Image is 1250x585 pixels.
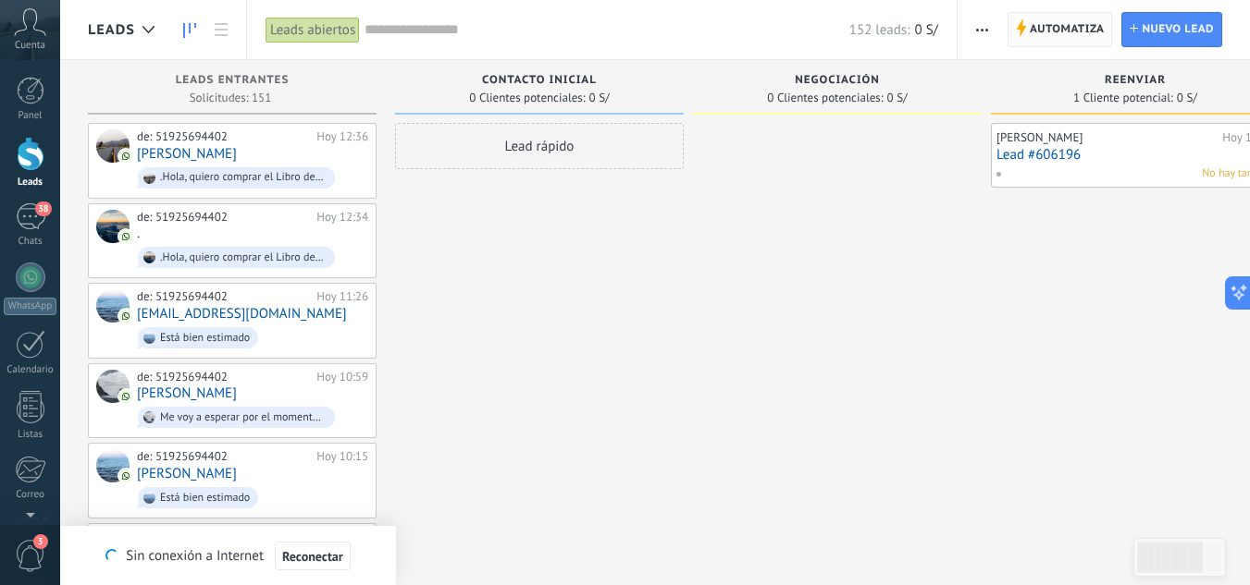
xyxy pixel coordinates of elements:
[119,390,132,403] img: com.amocrm.amocrmwa.svg
[316,449,368,464] div: Hoy 10:15
[96,129,130,163] div: David CR
[767,92,883,104] span: 0 Clientes potenciales:
[996,130,1218,145] div: [PERSON_NAME]
[97,74,367,90] div: Leads Entrantes
[1121,12,1222,47] a: Nuevo lead
[482,74,597,87] span: Contacto inicial
[137,449,310,464] div: de: 51925694402
[119,150,132,163] img: com.amocrm.amocrmwa.svg
[35,201,51,216] span: 38
[176,74,290,87] span: Leads Entrantes
[205,12,237,48] a: Lista
[119,230,132,243] img: com.amocrm.amocrmwa.svg
[589,92,610,104] span: 0 S/
[33,534,48,549] span: 3
[96,370,130,403] div: Miguel Macias
[316,210,368,225] div: Hoy 12:34
[96,210,130,243] div: .
[266,17,360,43] div: Leads abiertos
[160,332,250,345] div: Está bien estimado
[1008,12,1113,47] a: Automatiza
[190,92,272,104] span: Solicitudes: 151
[4,489,57,501] div: Correo
[137,289,310,304] div: de: 51925694402
[174,12,205,48] a: Leads
[137,146,237,162] a: [PERSON_NAME]
[316,370,368,384] div: Hoy 10:59
[1142,13,1214,46] span: Nuevo lead
[137,225,140,241] a: .
[4,364,57,376] div: Calendario
[137,129,310,144] div: de: 51925694402
[137,306,347,322] a: [EMAIL_ADDRESS][DOMAIN_NAME]
[887,92,908,104] span: 0 S/
[96,289,130,323] div: espinozarojas25@gmail.com
[969,12,996,47] button: Más
[137,466,237,481] a: [PERSON_NAME]
[119,310,132,323] img: com.amocrm.amocrmwa.svg
[4,429,57,441] div: Listas
[282,550,343,563] span: Reconectar
[160,492,250,505] div: Está bien estimado
[119,469,132,482] img: com.amocrm.amocrmwa.svg
[1105,74,1166,87] span: REENVIAR
[404,74,675,90] div: Contacto inicial
[88,21,135,39] span: Leads
[914,21,937,39] span: 0 S/
[4,298,56,315] div: WhatsApp
[1177,92,1197,104] span: 0 S/
[137,210,310,225] div: de: 51925694402
[160,251,327,264] div: .Hola, quiero comprar el Libro de Proyectos. *¿Me podría dar más info?*
[137,385,237,401] a: [PERSON_NAME]
[395,123,684,169] div: Lead rápido
[316,289,368,304] div: Hoy 11:26
[702,74,972,90] div: Negociación
[4,177,57,189] div: Leads
[4,236,57,248] div: Chats
[160,411,327,424] div: Me voy a esperar por el momento muchas gracias
[1030,13,1105,46] span: Automatiza
[15,40,45,52] span: Cuenta
[795,74,880,87] span: Negociación
[137,370,310,384] div: de: 51925694402
[1073,92,1173,104] span: 1 Cliente potencial:
[469,92,585,104] span: 0 Clientes potenciales:
[96,449,130,482] div: Alexis Tume
[4,110,57,122] div: Panel
[316,129,368,144] div: Hoy 12:36
[160,171,327,184] div: .Hola, quiero comprar el Libro de Proyectos. *¿Me podría dar más info?*
[275,542,351,571] button: Reconectar
[849,21,910,39] span: 152 leads:
[105,541,350,571] div: Sin conexión a Internet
